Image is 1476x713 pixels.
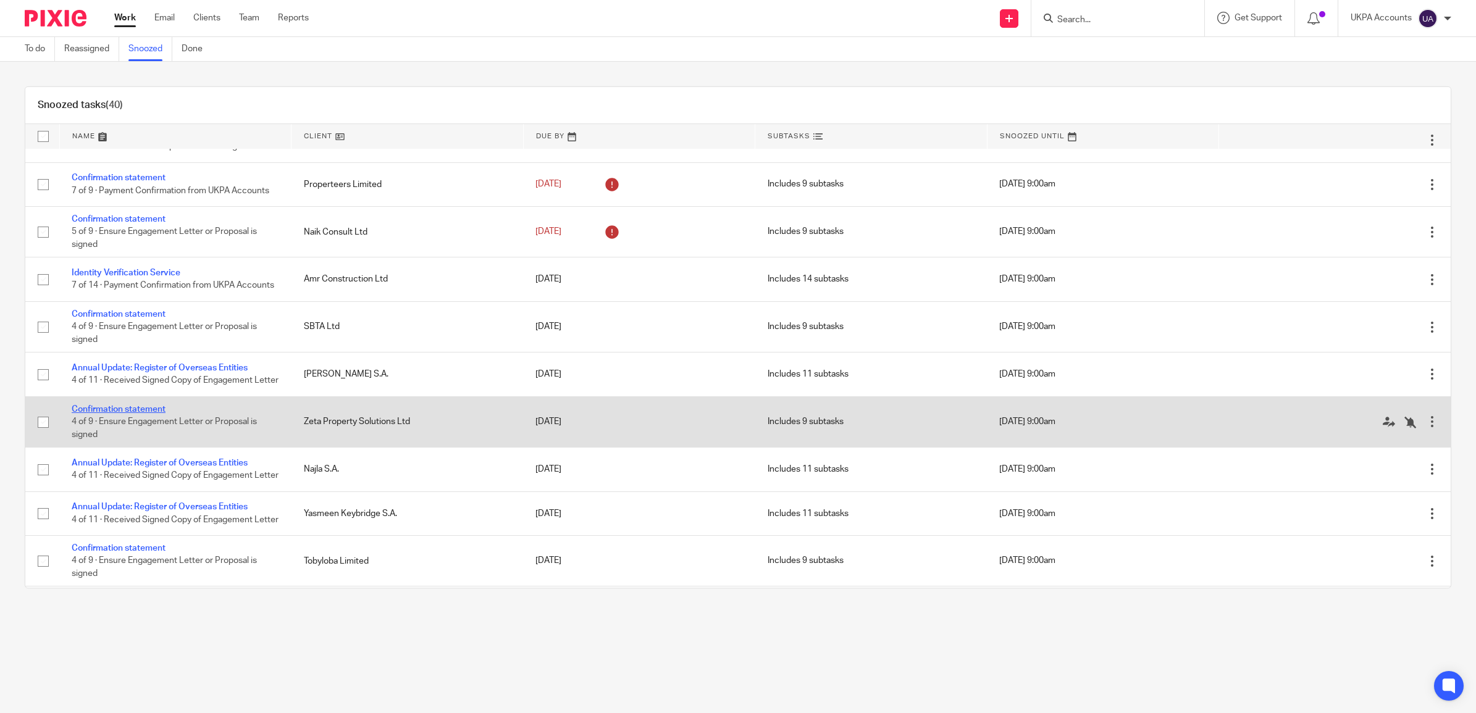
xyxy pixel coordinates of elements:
[291,536,524,586] td: Tobyloba Limited
[535,509,561,518] span: [DATE]
[72,364,248,372] a: Annual Update: Register of Overseas Entities
[999,417,1055,426] span: [DATE] 9:00am
[72,310,166,319] a: Confirmation statement
[1418,9,1438,28] img: svg%3E
[999,275,1055,284] span: [DATE] 9:00am
[1351,12,1412,24] p: UKPA Accounts
[291,301,524,352] td: SBTA Ltd
[25,37,55,61] a: To do
[72,377,279,385] span: 4 of 11 · Received Signed Copy of Engagement Letter
[999,180,1055,189] span: [DATE] 9:00am
[291,162,524,206] td: Properteers Limited
[72,186,269,195] span: 7 of 9 · Payment Confirmation from UKPA Accounts
[64,37,119,61] a: Reassigned
[72,417,257,439] span: 4 of 9 · Ensure Engagement Letter or Proposal is signed
[72,544,166,552] a: Confirmation statement
[72,557,257,578] span: 4 of 9 · Ensure Engagement Letter or Proposal is signed
[154,12,175,24] a: Email
[291,586,524,630] td: Monarch Capital Ltd
[72,515,279,524] span: 4 of 11 · Received Signed Copy of Engagement Letter
[114,12,136,24] a: Work
[72,173,166,182] a: Confirmation statement
[291,491,524,535] td: Yasmeen Keybridge S.A.
[535,465,561,473] span: [DATE]
[106,100,123,110] span: (40)
[72,228,257,249] span: 5 of 9 · Ensure Engagement Letter or Proposal is signed
[291,206,524,257] td: Naik Consult Ltd
[291,448,524,491] td: Najla S.A.
[535,557,561,565] span: [DATE]
[768,180,844,189] span: Includes 9 subtasks
[1235,14,1282,22] span: Get Support
[768,133,810,140] span: Subtasks
[182,37,212,61] a: Done
[72,215,166,223] a: Confirmation statement
[999,323,1055,331] span: [DATE] 9:00am
[535,227,561,236] span: [DATE]
[291,352,524,396] td: [PERSON_NAME] S.A.
[535,370,561,378] span: [DATE]
[768,509,849,518] span: Includes 11 subtasks
[239,12,259,24] a: Team
[72,502,248,511] a: Annual Update: Register of Overseas Entities
[768,465,849,473] span: Includes 11 subtasks
[999,228,1055,236] span: [DATE] 9:00am
[768,323,844,331] span: Includes 9 subtasks
[72,281,274,290] span: 7 of 14 · Payment Confirmation from UKPA Accounts
[768,557,844,565] span: Includes 9 subtasks
[999,557,1055,565] span: [DATE] 9:00am
[72,459,248,467] a: Annual Update: Register of Overseas Entities
[768,228,844,236] span: Includes 9 subtasks
[768,370,849,378] span: Includes 11 subtasks
[72,405,166,414] a: Confirmation statement
[535,322,561,331] span: [DATE]
[72,472,279,480] span: 4 of 11 · Received Signed Copy of Engagement Letter
[38,99,123,112] h1: Snoozed tasks
[72,269,180,277] a: Identity Verification Service
[999,370,1055,378] span: [DATE] 9:00am
[535,275,561,284] span: [DATE]
[999,509,1055,518] span: [DATE] 9:00am
[1056,15,1167,26] input: Search
[535,417,561,426] span: [DATE]
[193,12,220,24] a: Clients
[25,10,86,27] img: Pixie
[768,275,849,284] span: Includes 14 subtasks
[128,37,172,61] a: Snoozed
[999,465,1055,473] span: [DATE] 9:00am
[535,180,561,189] span: [DATE]
[278,12,309,24] a: Reports
[768,417,844,426] span: Includes 9 subtasks
[72,322,257,344] span: 4 of 9 · Ensure Engagement Letter or Proposal is signed
[291,257,524,301] td: Amr Construction Ltd
[291,396,524,447] td: Zeta Property Solutions Ltd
